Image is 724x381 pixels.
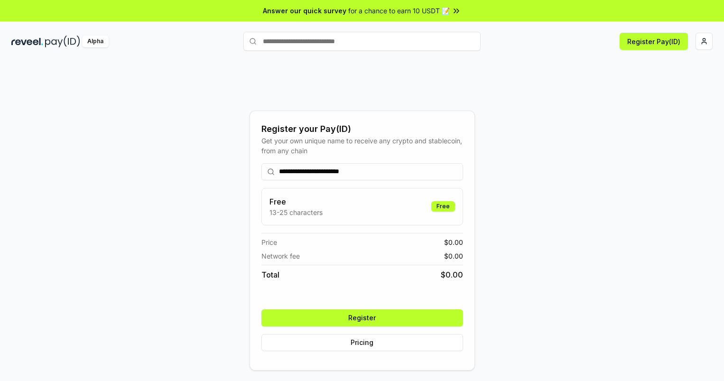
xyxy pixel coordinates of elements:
[348,6,450,16] span: for a chance to earn 10 USDT 📝
[444,251,463,261] span: $ 0.00
[45,36,80,47] img: pay_id
[261,269,279,280] span: Total
[261,122,463,136] div: Register your Pay(ID)
[261,251,300,261] span: Network fee
[261,334,463,351] button: Pricing
[261,309,463,326] button: Register
[441,269,463,280] span: $ 0.00
[269,207,323,217] p: 13-25 characters
[261,136,463,156] div: Get your own unique name to receive any crypto and stablecoin, from any chain
[263,6,346,16] span: Answer our quick survey
[82,36,109,47] div: Alpha
[620,33,688,50] button: Register Pay(ID)
[261,237,277,247] span: Price
[269,196,323,207] h3: Free
[444,237,463,247] span: $ 0.00
[431,201,455,212] div: Free
[11,36,43,47] img: reveel_dark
